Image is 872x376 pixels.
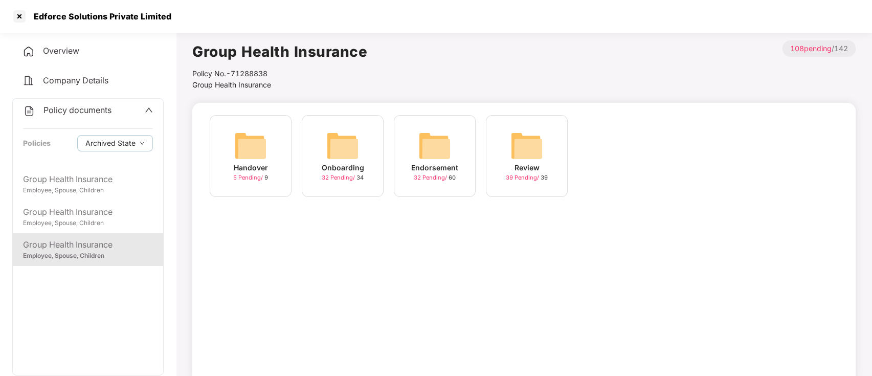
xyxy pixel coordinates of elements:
div: Onboarding [322,162,364,173]
span: 39 Pending / [506,174,541,181]
span: Archived State [85,138,136,149]
div: Employee, Spouse, Children [23,186,153,195]
span: 32 Pending / [322,174,356,181]
span: Group Health Insurance [192,80,271,89]
button: Archived Statedown [77,135,153,151]
div: Group Health Insurance [23,206,153,218]
span: 32 Pending / [414,174,449,181]
div: Endorsement [411,162,458,173]
div: 9 [233,173,268,182]
div: 34 [322,173,364,182]
img: svg+xml;base64,PHN2ZyB4bWxucz0iaHR0cDovL3d3dy53My5vcmcvMjAwMC9zdmciIHdpZHRoPSI2NCIgaGVpZ2h0PSI2NC... [418,129,451,162]
span: up [145,106,153,114]
div: 39 [506,173,548,182]
img: svg+xml;base64,PHN2ZyB4bWxucz0iaHR0cDovL3d3dy53My5vcmcvMjAwMC9zdmciIHdpZHRoPSIyNCIgaGVpZ2h0PSIyNC... [23,46,35,58]
img: svg+xml;base64,PHN2ZyB4bWxucz0iaHR0cDovL3d3dy53My5vcmcvMjAwMC9zdmciIHdpZHRoPSI2NCIgaGVpZ2h0PSI2NC... [326,129,359,162]
div: Employee, Spouse, Children [23,218,153,228]
span: Company Details [43,75,108,85]
div: Handover [234,162,268,173]
p: / 142 [782,40,856,57]
div: Edforce Solutions Private Limited [28,11,171,21]
img: svg+xml;base64,PHN2ZyB4bWxucz0iaHR0cDovL3d3dy53My5vcmcvMjAwMC9zdmciIHdpZHRoPSIyNCIgaGVpZ2h0PSIyNC... [23,105,35,117]
div: Review [515,162,540,173]
div: Group Health Insurance [23,238,153,251]
span: Policy documents [43,105,111,115]
span: 108 pending [790,44,832,53]
img: svg+xml;base64,PHN2ZyB4bWxucz0iaHR0cDovL3d3dy53My5vcmcvMjAwMC9zdmciIHdpZHRoPSI2NCIgaGVpZ2h0PSI2NC... [234,129,267,162]
span: Overview [43,46,79,56]
img: svg+xml;base64,PHN2ZyB4bWxucz0iaHR0cDovL3d3dy53My5vcmcvMjAwMC9zdmciIHdpZHRoPSI2NCIgaGVpZ2h0PSI2NC... [510,129,543,162]
div: Policy No.- 71288838 [192,68,367,79]
div: Employee, Spouse, Children [23,251,153,261]
div: Policies [23,138,51,149]
h1: Group Health Insurance [192,40,367,63]
div: Group Health Insurance [23,173,153,186]
span: 5 Pending / [233,174,264,181]
span: down [140,141,145,146]
img: svg+xml;base64,PHN2ZyB4bWxucz0iaHR0cDovL3d3dy53My5vcmcvMjAwMC9zdmciIHdpZHRoPSIyNCIgaGVpZ2h0PSIyNC... [23,75,35,87]
div: 60 [414,173,456,182]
